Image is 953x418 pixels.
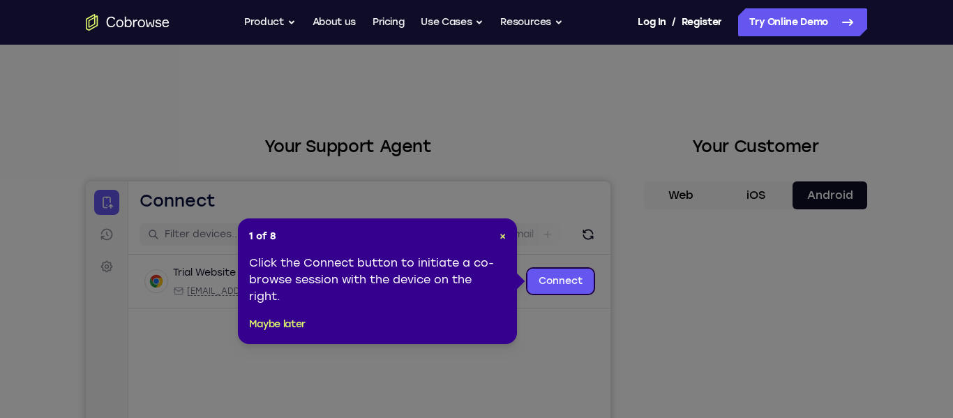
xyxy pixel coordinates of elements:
div: Trial Website [87,84,150,98]
div: Click the Connect button to initiate a co-browse session with the device on the right. [249,255,506,305]
input: Filter devices... [79,46,255,60]
a: Pricing [373,8,405,36]
div: Open device details [43,73,525,127]
div: App [260,104,345,115]
span: / [672,14,676,31]
span: web@example.com [101,104,251,115]
a: Register [682,8,722,36]
a: Connect [8,8,33,33]
button: Close Tour [500,230,506,244]
div: New devices found. [157,90,160,93]
label: Email [423,46,448,60]
button: Maybe later [249,316,306,333]
a: Connect [442,87,508,112]
a: Go to the home page [86,14,170,31]
button: Product [244,8,296,36]
div: Online [156,86,192,97]
button: Use Cases [421,8,483,36]
a: Try Online Demo [738,8,867,36]
a: About us [313,8,356,36]
button: Refresh [491,42,513,64]
button: Resources [500,8,563,36]
a: Settings [8,73,33,98]
h1: Connect [54,8,130,31]
a: Sessions [8,40,33,66]
a: Log In [638,8,666,36]
span: +11 more [354,104,390,115]
span: × [500,230,506,242]
span: Cobrowse demo [273,104,345,115]
span: 1 of 8 [249,230,276,244]
label: demo_id [277,46,321,60]
div: Email [87,104,251,115]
